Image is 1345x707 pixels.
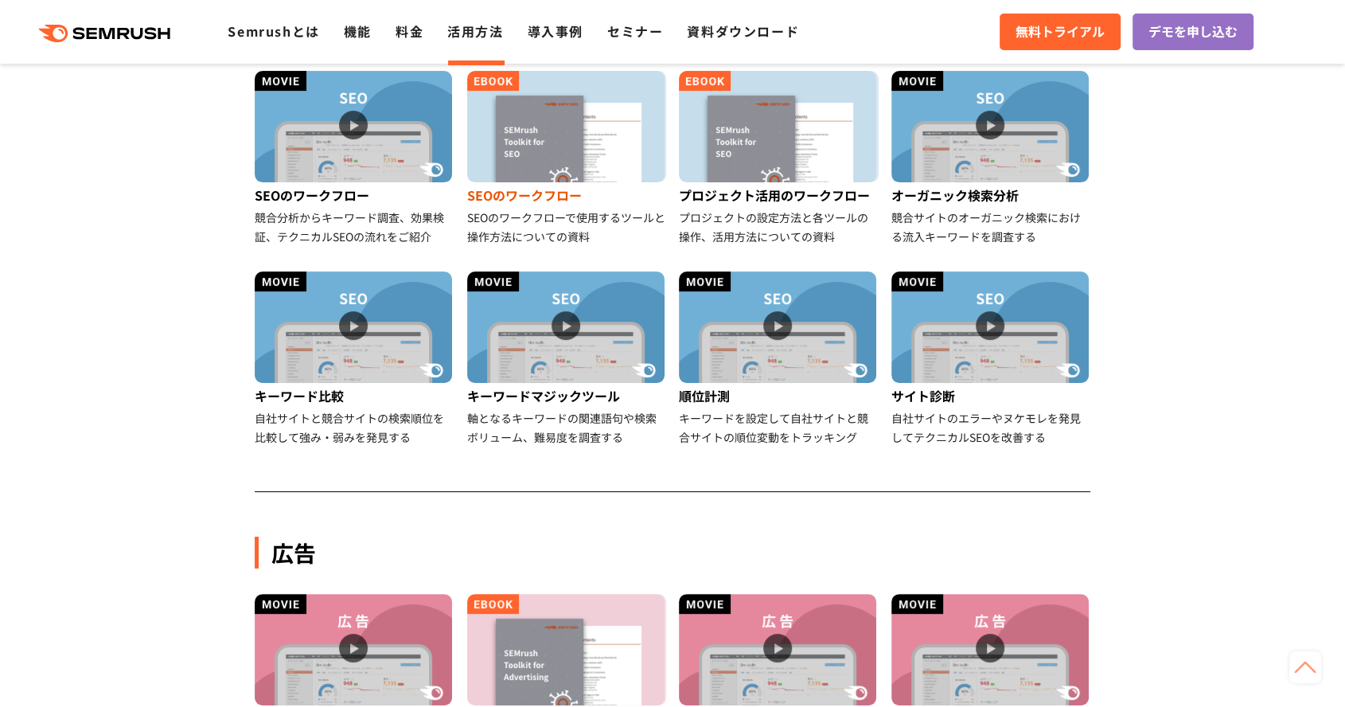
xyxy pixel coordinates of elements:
[467,408,667,447] div: 軸となるキーワードの関連語句や検索ボリューム、難易度を調査する
[607,21,663,41] a: セミナー
[891,182,1091,208] div: オーガニック検索分析
[255,383,454,408] div: キーワード比較
[528,21,583,41] a: 導入事例
[467,383,667,408] div: キーワードマジックツール
[1133,14,1253,50] a: デモを申し込む
[255,208,454,246] div: 競合分析からキーワード調査、効果検証、テクニカルSEOの流れをご紹介
[687,21,799,41] a: 資料ダウンロード
[679,208,879,246] div: プロジェクトの設定方法と各ツールの操作、活用方法についての資料
[679,71,879,246] a: プロジェクト活用のワークフロー プロジェクトの設定方法と各ツールの操作、活用方法についての資料
[1148,21,1238,42] span: デモを申し込む
[255,182,454,208] div: SEOのワークフロー
[1016,21,1105,42] span: 無料トライアル
[891,71,1091,246] a: オーガニック検索分析 競合サイトのオーガニック検索における流入キーワードを調査する
[679,383,879,408] div: 順位計測
[344,21,372,41] a: 機能
[891,408,1091,447] div: 自社サイトのエラーやヌケモレを発見してテクニカルSEOを改善する
[396,21,423,41] a: 料金
[679,271,879,447] a: 順位計測 キーワードを設定して自社サイトと競合サイトの順位変動をトラッキング
[891,383,1091,408] div: サイト診断
[1000,14,1121,50] a: 無料トライアル
[228,21,319,41] a: Semrushとは
[891,271,1091,447] a: サイト診断 自社サイトのエラーやヌケモレを発見してテクニカルSEOを改善する
[679,182,879,208] div: プロジェクト活用のワークフロー
[255,271,454,447] a: キーワード比較 自社サイトと競合サイトの検索順位を比較して強み・弱みを発見する
[467,208,667,246] div: SEOのワークフローで使用するツールと操作方法についての資料
[679,408,879,447] div: キーワードを設定して自社サイトと競合サイトの順位変動をトラッキング
[255,408,454,447] div: 自社サイトと競合サイトの検索順位を比較して強み・弱みを発見する
[255,537,1090,568] div: 広告
[467,182,667,208] div: SEOのワークフロー
[467,71,667,246] a: SEOのワークフロー SEOのワークフローで使用するツールと操作方法についての資料
[447,21,503,41] a: 活用方法
[255,71,454,246] a: SEOのワークフロー 競合分析からキーワード調査、効果検証、テクニカルSEOの流れをご紹介
[891,208,1091,246] div: 競合サイトのオーガニック検索における流入キーワードを調査する
[467,271,667,447] a: キーワードマジックツール 軸となるキーワードの関連語句や検索ボリューム、難易度を調査する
